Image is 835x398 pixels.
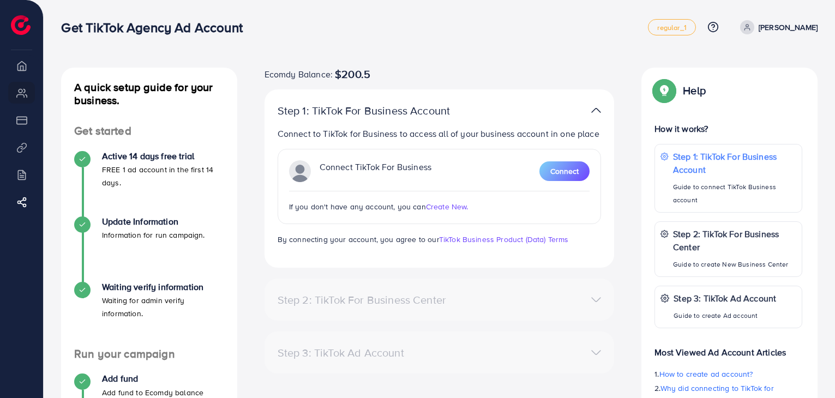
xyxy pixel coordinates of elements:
[61,124,237,138] h4: Get started
[278,127,602,140] p: Connect to TikTok for Business to access all of your business account in one place
[673,227,796,254] p: Step 2: TikTok For Business Center
[654,367,802,381] p: 1.
[102,151,224,161] h4: Active 14 days free trial
[659,369,753,379] span: How to create ad account?
[657,24,686,31] span: regular_1
[278,233,602,246] p: By connecting your account, you agree to our
[426,201,468,212] span: Create New.
[289,160,311,182] img: TikTok partner
[265,68,333,81] span: Ecomdy Balance:
[61,282,237,347] li: Waiting verify information
[320,160,431,182] p: Connect TikTok For Business
[102,228,205,242] p: Information for run campaign.
[11,15,31,35] img: logo
[654,122,802,135] p: How it works?
[102,216,205,227] h4: Update Information
[335,68,370,81] span: $200.5
[648,19,695,35] a: regular_1
[673,258,796,271] p: Guide to create New Business Center
[759,21,818,34] p: [PERSON_NAME]
[102,163,224,189] p: FREE 1 ad account in the first 14 days.
[736,20,818,34] a: [PERSON_NAME]
[539,161,590,181] button: Connect
[61,347,237,361] h4: Run your campaign
[683,84,706,97] p: Help
[673,150,796,176] p: Step 1: TikTok For Business Account
[102,282,224,292] h4: Waiting verify information
[61,216,237,282] li: Update Information
[674,292,776,305] p: Step 3: TikTok Ad Account
[61,20,251,35] h3: Get TikTok Agency Ad Account
[439,234,569,245] a: TikTok Business Product (Data) Terms
[289,201,426,212] span: If you don't have any account, you can
[550,166,579,177] span: Connect
[278,104,488,117] p: Step 1: TikTok For Business Account
[674,309,776,322] p: Guide to create Ad account
[654,81,674,100] img: Popup guide
[654,337,802,359] p: Most Viewed Ad Account Articles
[591,102,601,118] img: TikTok partner
[102,373,203,384] h4: Add fund
[61,81,237,107] h4: A quick setup guide for your business.
[61,151,237,216] li: Active 14 days free trial
[102,294,224,320] p: Waiting for admin verify information.
[673,180,796,207] p: Guide to connect TikTok Business account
